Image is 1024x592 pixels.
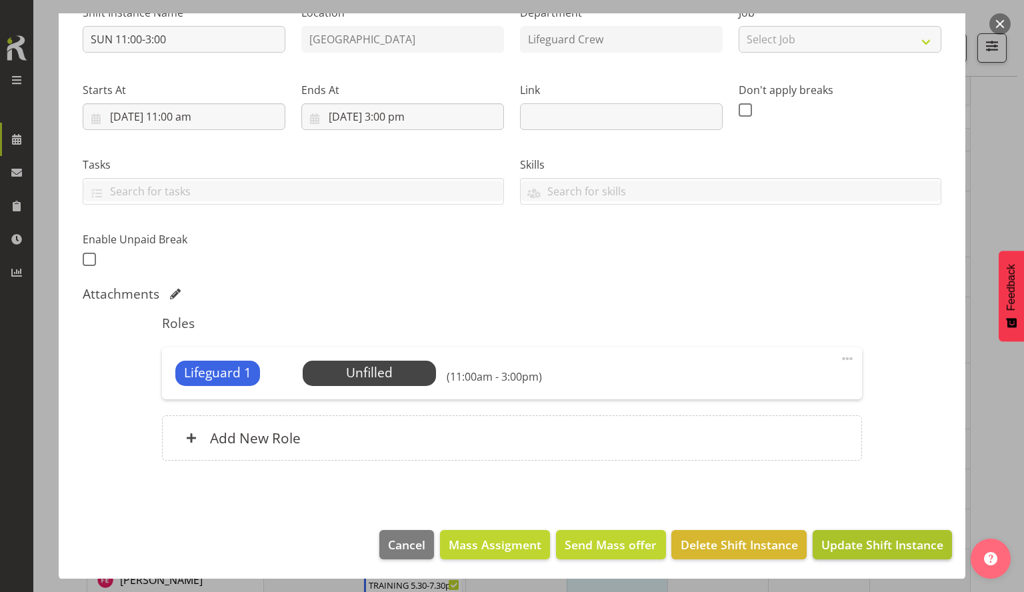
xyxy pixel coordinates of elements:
[83,181,503,201] input: Search for tasks
[162,315,861,331] h5: Roles
[556,530,665,559] button: Send Mass offer
[184,363,251,383] span: Lifeguard 1
[520,82,723,98] label: Link
[379,530,434,559] button: Cancel
[813,530,952,559] button: Update Shift Instance
[83,231,285,247] label: Enable Unpaid Break
[739,82,941,98] label: Don't apply breaks
[821,536,943,553] span: Update Shift Instance
[681,536,798,553] span: Delete Shift Instance
[210,429,301,447] h6: Add New Role
[565,536,657,553] span: Send Mass offer
[301,103,504,130] input: Click to select...
[388,536,425,553] span: Cancel
[83,26,285,53] input: Shift Instance Name
[671,530,806,559] button: Delete Shift Instance
[440,530,550,559] button: Mass Assigment
[999,251,1024,341] button: Feedback - Show survey
[1005,264,1017,311] span: Feedback
[447,370,542,383] h6: (11:00am - 3:00pm)
[83,103,285,130] input: Click to select...
[83,286,159,302] h5: Attachments
[520,157,941,173] label: Skills
[83,157,504,173] label: Tasks
[83,82,285,98] label: Starts At
[521,181,941,201] input: Search for skills
[301,82,504,98] label: Ends At
[346,363,393,381] span: Unfilled
[449,536,541,553] span: Mass Assigment
[984,552,997,565] img: help-xxl-2.png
